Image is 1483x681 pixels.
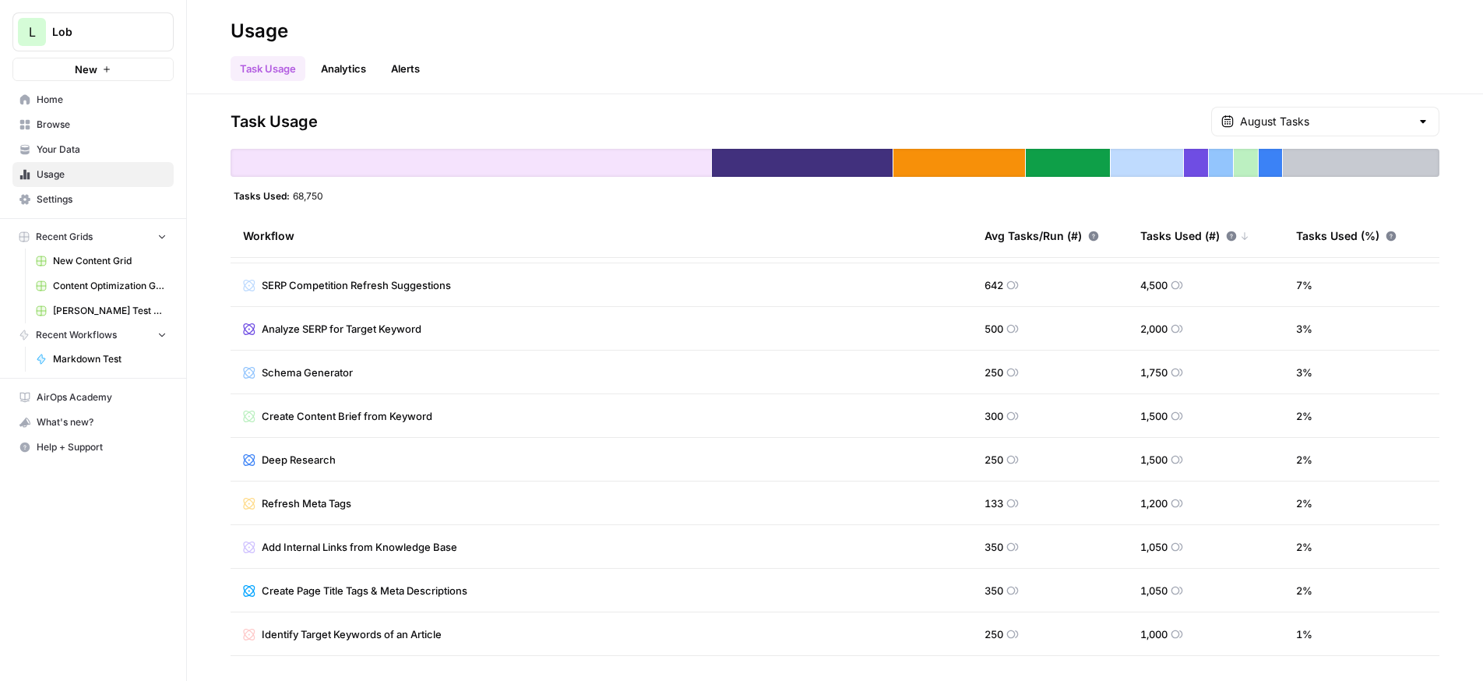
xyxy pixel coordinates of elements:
[12,112,174,137] a: Browse
[37,143,167,157] span: Your Data
[52,24,146,40] span: Lob
[262,626,442,642] span: Identify Target Keywords of an Article
[1140,583,1168,598] span: 1,050
[76,8,177,19] h1: [PERSON_NAME]
[12,12,174,51] button: Workspace: Lob
[273,6,301,34] div: Close
[1296,365,1312,380] span: 3 %
[985,277,1003,293] span: 642
[12,58,174,81] button: New
[1140,365,1168,380] span: 1,750
[382,56,429,81] a: Alerts
[1140,452,1168,468] span: 1,500
[12,162,174,187] a: Usage
[12,323,174,347] button: Recent Workflows
[12,11,299,58] div: Aaron says…
[29,249,174,273] a: New Content Grid
[1140,496,1168,511] span: 1,200
[12,108,299,185] div: Arnett says…
[49,510,62,523] button: Gif picker
[36,328,117,342] span: Recent Workflows
[1296,321,1312,337] span: 3 %
[293,189,323,202] span: 68,750
[12,108,255,157] div: And correct that means it would be dependent on how often you rerun[PERSON_NAME] • 17h ago
[262,321,421,337] span: Analyze SERP for Target Keyword
[1296,583,1312,598] span: 2 %
[1296,214,1397,257] div: Tasks Used (%)
[12,435,174,460] button: Help + Support
[1140,321,1168,337] span: 2,000
[985,452,1003,468] span: 250
[69,264,287,340] div: We signed a contract for 50,000 credits a month which in theory based on how our grids are set up...
[243,214,960,257] div: Workflow
[262,583,467,598] span: Create Page Title Tags & Meta Descriptions
[13,478,298,504] textarea: Message…
[1140,214,1249,257] div: Tasks Used (#)
[1296,626,1312,642] span: 1 %
[262,496,351,511] span: Refresh Meta Tags
[12,137,174,162] a: Your Data
[985,583,1003,598] span: 350
[12,385,174,410] a: AirOps Academy
[75,62,97,77] span: New
[231,111,318,132] span: Task Usage
[1296,452,1312,468] span: 2 %
[37,168,167,182] span: Usage
[12,58,255,107] div: Currently it is not possible to restart from the point it failed from.
[53,254,167,268] span: New Content Grid
[1296,408,1312,424] span: 2 %
[29,273,174,298] a: Content Optimization Grid
[985,539,1003,555] span: 350
[69,195,287,256] div: Thanks for clarifying. With that being said, we were under the assumption that if a power agent e...
[244,6,273,36] button: Home
[25,161,153,170] div: [PERSON_NAME] • 17h ago
[985,408,1003,424] span: 300
[69,429,287,521] div: We'd like a refund based on the credit usage we did not plan for with the re-running of the agent...
[29,347,174,372] a: Markdown Test
[69,348,287,409] div: With the re-running of the errored agents that has caused us to burn through that threshold 13 da...
[37,440,167,454] span: Help + Support
[1296,539,1312,555] span: 2 %
[262,277,451,293] span: SERP Competition Refresh Suggestions
[12,87,174,112] a: Home
[76,19,187,35] p: Active in the last 15m
[13,411,173,434] div: What's new?
[985,214,1099,257] div: Avg Tasks/Run (#)
[231,19,288,44] div: Usage
[53,304,167,318] span: [PERSON_NAME] Test Grid
[25,118,243,148] div: And correct that means it would be dependent on how often you rerun
[12,410,174,435] button: What's new?
[37,118,167,132] span: Browse
[56,185,299,418] div: Thanks for clarifying. With that being said, we were under the assumption that if a power agent e...
[985,496,1003,511] span: 133
[37,93,167,107] span: Home
[12,58,299,108] div: Arnett says…
[25,67,243,97] div: Currently it is not possible to restart from the point it failed from.
[74,510,86,523] button: Upload attachment
[312,56,375,81] a: Analytics
[24,510,37,523] button: Emoji picker
[262,408,432,424] span: Create Content Brief from Keyword
[985,365,1003,380] span: 250
[53,352,167,366] span: Markdown Test
[1140,539,1168,555] span: 1,050
[1296,496,1312,511] span: 2 %
[12,187,174,212] a: Settings
[44,9,69,34] div: Profile image for Arnett
[29,23,36,41] span: L
[37,192,167,206] span: Settings
[231,56,305,81] a: Task Usage
[12,185,299,420] div: Aaron says…
[262,539,457,555] span: Add Internal Links from Knowledge Base
[262,365,353,380] span: Schema Generator
[37,390,167,404] span: AirOps Academy
[29,298,174,323] a: [PERSON_NAME] Test Grid
[36,230,93,244] span: Recent Grids
[1140,277,1168,293] span: 4,500
[267,504,292,529] button: Send a message…
[1140,626,1168,642] span: 1,000
[56,420,299,531] div: We'd like a refund based on the credit usage we did not plan for with the re-running of the agent...
[1296,277,1312,293] span: 7 %
[1240,114,1411,129] input: August Tasks
[1140,408,1168,424] span: 1,500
